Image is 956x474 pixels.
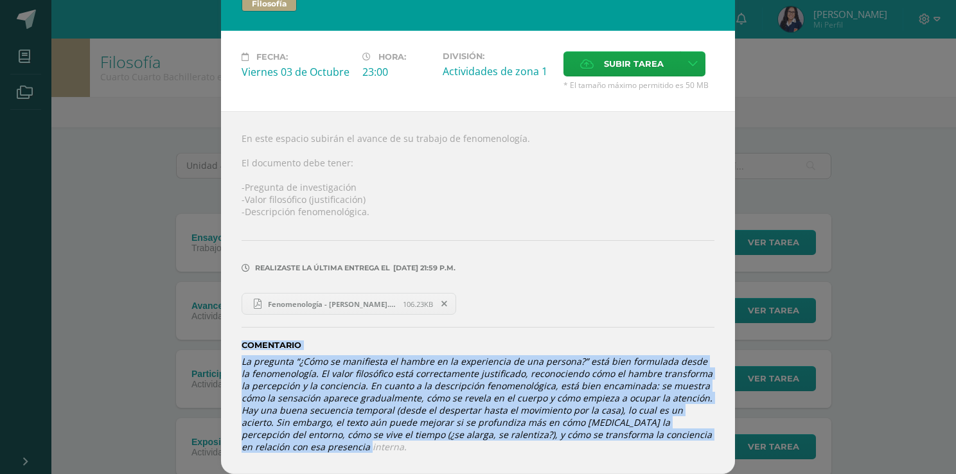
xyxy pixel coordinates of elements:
span: 106.23KB [403,299,433,309]
div: En este espacio subirán el avance de su trabajo de fenomenología. El documento debe tener: -Pregu... [221,111,735,474]
span: Hora: [378,52,406,62]
div: Actividades de zona 1 [443,64,553,78]
span: Fenomenología - [PERSON_NAME].pdf [261,299,403,309]
span: [DATE] 21:59 p.m. [390,268,456,268]
div: 23:00 [362,65,432,79]
span: Fecha: [256,52,288,62]
span: Realizaste la última entrega el [255,263,390,272]
label: División: [443,51,553,61]
span: * El tamaño máximo permitido es 50 MB [563,80,714,91]
a: Fenomenología - [PERSON_NAME].pdf 106.23KB [242,293,456,315]
span: Subir tarea [604,52,664,76]
i: La pregunta “¿Cómo se manifiesta el hambre en la experiencia de una persona?” está bien formulada... [242,355,713,453]
div: Viernes 03 de Octubre [242,65,352,79]
label: Comentario [242,340,714,350]
span: Remover entrega [434,297,456,311]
